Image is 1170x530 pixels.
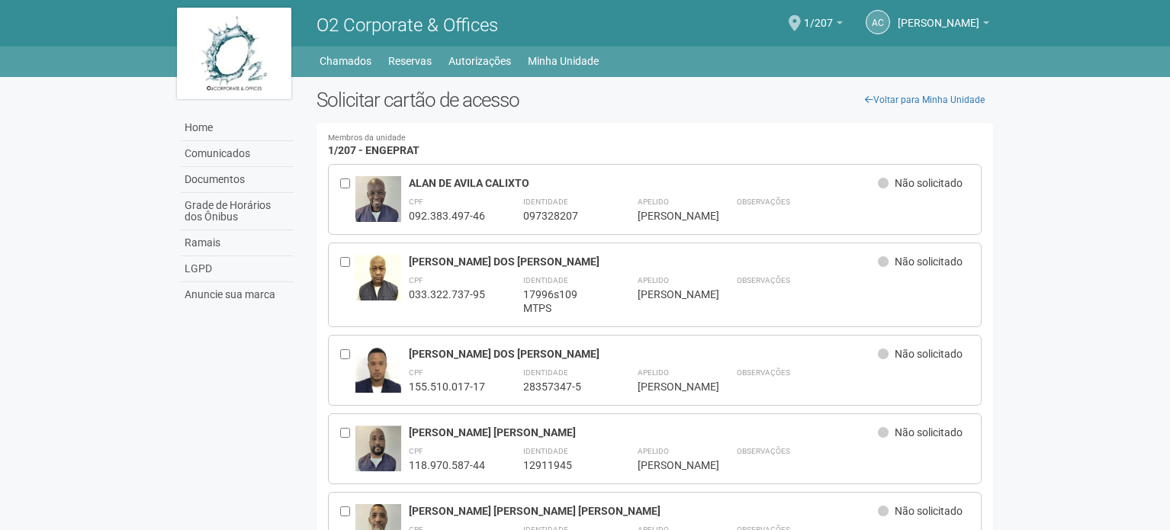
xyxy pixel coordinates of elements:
div: 092.383.497-46 [409,209,485,223]
a: Ramais [181,230,294,256]
div: 155.510.017-17 [409,380,485,393]
img: logo.jpg [177,8,291,99]
div: [PERSON_NAME] [638,287,699,301]
a: Documentos [181,167,294,193]
span: Não solicitado [895,255,963,268]
strong: Identidade [523,276,568,284]
span: O2 Corporate & Offices [317,14,498,36]
div: 033.322.737-95 [409,287,485,301]
a: Anuncie sua marca [181,282,294,307]
div: 118.970.587-44 [409,458,485,472]
span: Não solicitado [895,348,963,360]
img: user.jpg [355,255,401,304]
div: [PERSON_NAME] [638,380,699,393]
div: [PERSON_NAME] [638,209,699,223]
a: Chamados [320,50,371,72]
strong: CPF [409,198,423,206]
strong: Identidade [523,447,568,455]
small: Membros da unidade [328,134,982,143]
img: user.jpg [355,426,401,476]
div: [PERSON_NAME] DOS [PERSON_NAME] [409,347,878,361]
strong: Apelido [638,447,669,455]
div: [PERSON_NAME] DOS [PERSON_NAME] [409,255,878,268]
strong: Observações [737,198,790,206]
a: [PERSON_NAME] [898,19,989,31]
span: Não solicitado [895,505,963,517]
div: 28357347-5 [523,380,599,393]
strong: CPF [409,276,423,284]
a: Comunicados [181,141,294,167]
a: 1/207 [804,19,843,31]
div: 097328207 [523,209,599,223]
strong: Apelido [638,368,669,377]
a: LGPD [181,256,294,282]
a: Home [181,115,294,141]
img: user.jpg [355,347,401,399]
strong: CPF [409,368,423,377]
span: 1/207 [804,2,833,29]
strong: Apelido [638,276,669,284]
div: [PERSON_NAME] [638,458,699,472]
strong: Observações [737,447,790,455]
strong: Identidade [523,198,568,206]
a: Grade de Horários dos Ônibus [181,193,294,230]
div: 17996s109 MTPS [523,287,599,315]
strong: Identidade [523,368,568,377]
img: user.jpg [355,176,401,234]
a: Reservas [388,50,432,72]
a: AC [866,10,890,34]
strong: CPF [409,447,423,455]
a: Autorizações [448,50,511,72]
div: ALAN DE AVILA CALIXTO [409,176,878,190]
span: Não solicitado [895,177,963,189]
div: 12911945 [523,458,599,472]
a: Voltar para Minha Unidade [857,88,993,111]
strong: Observações [737,368,790,377]
div: [PERSON_NAME] [PERSON_NAME] [409,426,878,439]
h4: 1/207 - ENGEPRAT [328,134,982,156]
strong: Apelido [638,198,669,206]
strong: Observações [737,276,790,284]
span: Não solicitado [895,426,963,438]
div: [PERSON_NAME] [PERSON_NAME] [PERSON_NAME] [409,504,878,518]
h2: Solicitar cartão de acesso [317,88,993,111]
span: Andréa Cunha [898,2,979,29]
a: Minha Unidade [528,50,599,72]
